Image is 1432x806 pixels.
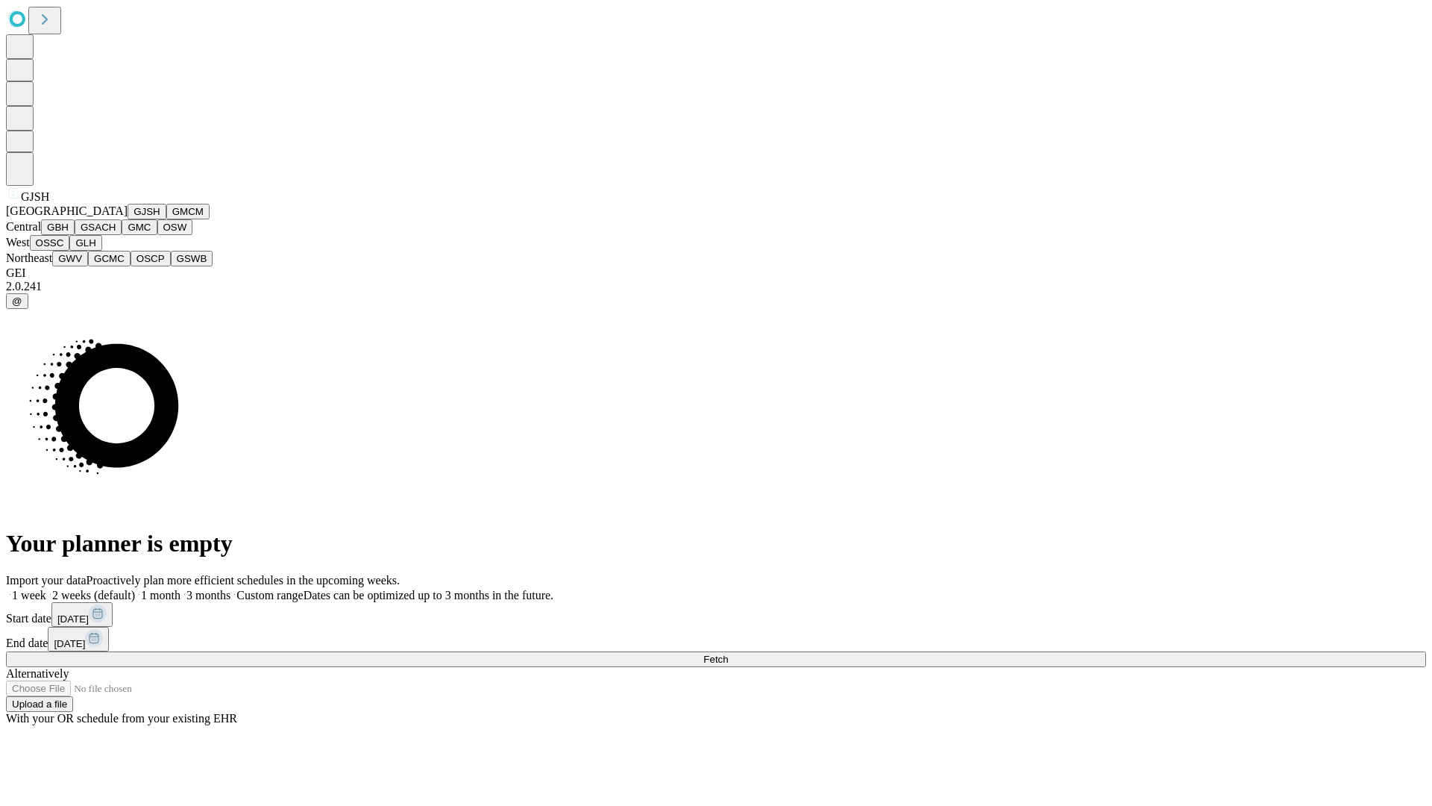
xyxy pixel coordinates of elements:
[6,627,1426,652] div: End date
[6,696,73,712] button: Upload a file
[186,589,230,602] span: 3 months
[128,204,166,219] button: GJSH
[12,296,22,307] span: @
[54,638,85,649] span: [DATE]
[236,589,303,602] span: Custom range
[75,219,122,235] button: GSACH
[30,235,70,251] button: OSSC
[87,574,400,587] span: Proactively plan more efficient schedules in the upcoming weeks.
[157,219,193,235] button: OSW
[131,251,171,266] button: OSCP
[57,613,89,625] span: [DATE]
[6,266,1426,280] div: GEI
[304,589,553,602] span: Dates can be optimized up to 3 months in the future.
[6,652,1426,667] button: Fetch
[141,589,180,602] span: 1 month
[6,204,128,217] span: [GEOGRAPHIC_DATA]
[6,667,69,680] span: Alternatively
[6,220,41,233] span: Central
[6,293,28,309] button: @
[6,236,30,249] span: West
[48,627,109,652] button: [DATE]
[52,589,135,602] span: 2 weeks (default)
[6,252,52,264] span: Northeast
[171,251,213,266] button: GSWB
[88,251,131,266] button: GCMC
[6,574,87,587] span: Import your data
[6,712,237,725] span: With your OR schedule from your existing EHR
[703,654,728,665] span: Fetch
[52,251,88,266] button: GWV
[6,280,1426,293] div: 2.0.241
[69,235,101,251] button: GLH
[41,219,75,235] button: GBH
[122,219,157,235] button: GMC
[12,589,46,602] span: 1 week
[51,602,113,627] button: [DATE]
[21,190,49,203] span: GJSH
[166,204,210,219] button: GMCM
[6,602,1426,627] div: Start date
[6,530,1426,557] h1: Your planner is empty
